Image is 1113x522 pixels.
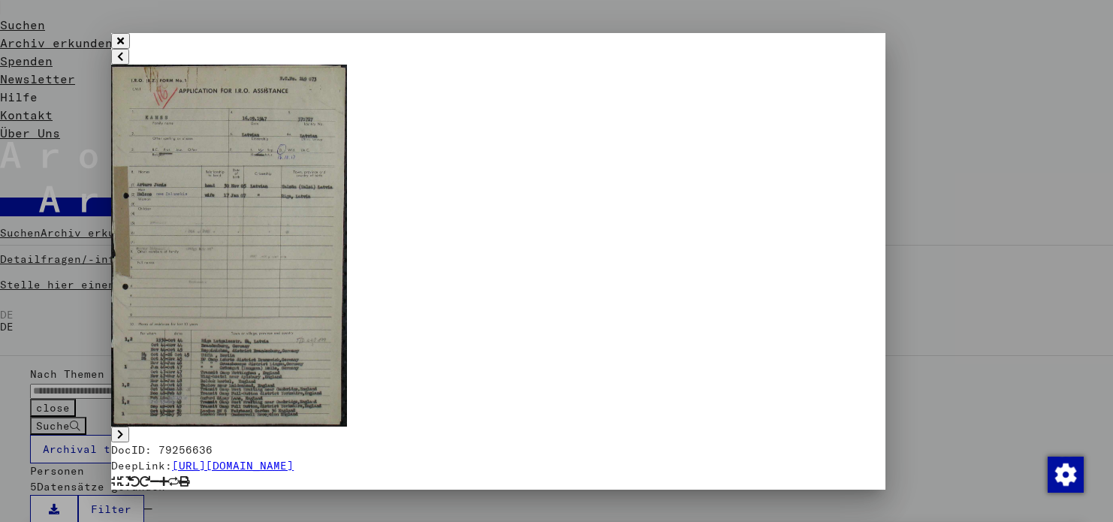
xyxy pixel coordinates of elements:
img: 001.jpg [111,65,347,427]
div: DeepLink: [111,458,885,474]
img: Zustimmung ändern [1048,457,1084,493]
a: [URL][DOMAIN_NAME] [172,459,294,472]
div: DocID: 79256636 [111,442,885,458]
div: Zustimmung ändern [1047,456,1083,492]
